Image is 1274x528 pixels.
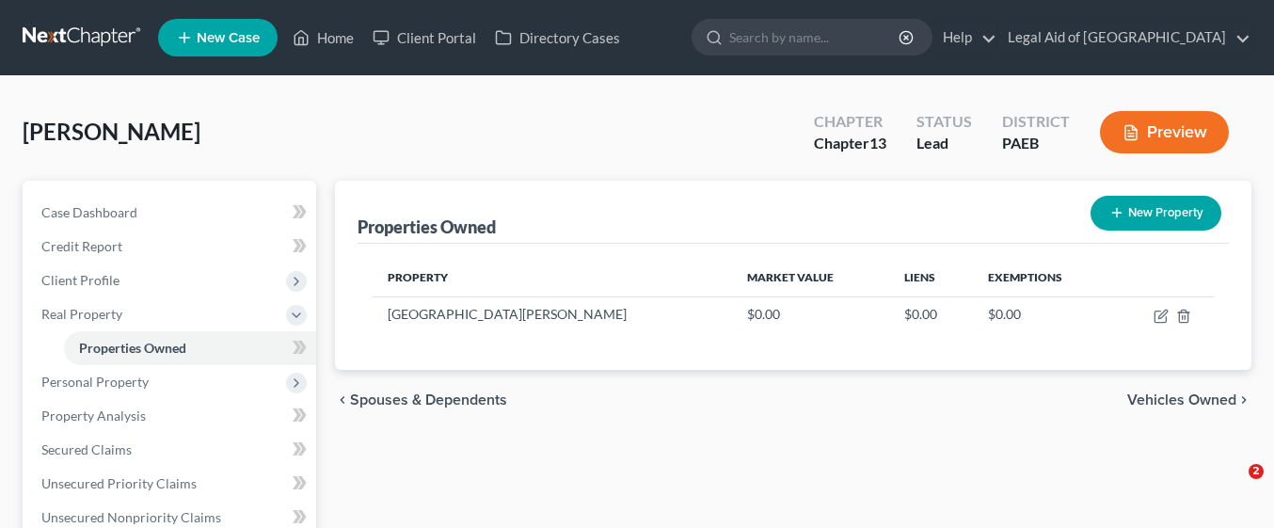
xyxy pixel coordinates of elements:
a: Client Portal [363,21,486,55]
span: Spouses & Dependents [350,392,507,408]
span: [PERSON_NAME] [23,118,200,145]
a: Credit Report [26,230,316,264]
button: Preview [1100,111,1229,153]
div: Lead [916,133,972,154]
td: $0.00 [973,296,1113,332]
div: Properties Owned [358,216,496,238]
span: Unsecured Nonpriority Claims [41,509,221,525]
button: New Property [1091,196,1221,231]
div: Status [916,111,972,133]
a: Help [933,21,996,55]
th: Property [373,259,733,296]
a: Case Dashboard [26,196,316,230]
th: Liens [889,259,974,296]
th: Exemptions [973,259,1113,296]
input: Search by name... [729,20,901,55]
i: chevron_right [1236,392,1251,408]
a: Secured Claims [26,433,316,467]
th: Market Value [732,259,888,296]
iframe: Intercom live chat [1210,464,1255,509]
td: $0.00 [732,296,888,332]
span: 13 [869,134,886,152]
span: Vehicles Owned [1127,392,1236,408]
a: Legal Aid of [GEOGRAPHIC_DATA] [998,21,1250,55]
span: Real Property [41,306,122,322]
div: District [1002,111,1070,133]
a: Unsecured Priority Claims [26,467,316,501]
a: Directory Cases [486,21,629,55]
i: chevron_left [335,392,350,408]
div: PAEB [1002,133,1070,154]
div: Chapter [814,133,886,154]
span: Property Analysis [41,408,146,424]
span: New Case [197,31,260,45]
span: 2 [1249,464,1264,479]
a: Property Analysis [26,399,316,433]
button: chevron_left Spouses & Dependents [335,392,507,408]
span: Client Profile [41,272,119,288]
span: Unsecured Priority Claims [41,475,197,491]
span: Properties Owned [79,340,186,356]
a: Home [283,21,363,55]
td: $0.00 [889,296,974,332]
div: Chapter [814,111,886,133]
a: Properties Owned [64,331,316,365]
span: Credit Report [41,238,122,254]
td: [GEOGRAPHIC_DATA][PERSON_NAME] [373,296,733,332]
button: Vehicles Owned chevron_right [1127,392,1251,408]
span: Case Dashboard [41,204,137,220]
span: Secured Claims [41,441,132,457]
span: Personal Property [41,374,149,390]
